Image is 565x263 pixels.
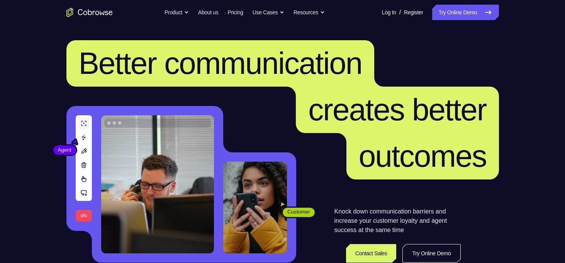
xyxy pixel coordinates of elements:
[79,46,362,80] span: Better communication
[223,162,287,253] img: A customer holding their phone
[66,8,113,17] a: Go to the home page
[165,5,189,20] button: Product
[359,139,487,173] span: outcomes
[294,5,325,20] button: Resources
[382,5,396,20] a: Log In
[253,5,284,20] button: Use Cases
[402,244,460,263] a: Try Online Demo
[404,5,423,20] a: Register
[399,8,401,17] span: /
[432,5,499,20] a: Try Online Demo
[346,244,397,263] a: Contact Sales
[101,115,214,253] img: A customer support agent talking on the phone
[198,5,218,20] a: About us
[334,207,461,235] p: Knock down communication barriers and increase your customer loyalty and agent success at the sam...
[308,92,486,127] span: creates better
[227,5,243,20] a: Pricing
